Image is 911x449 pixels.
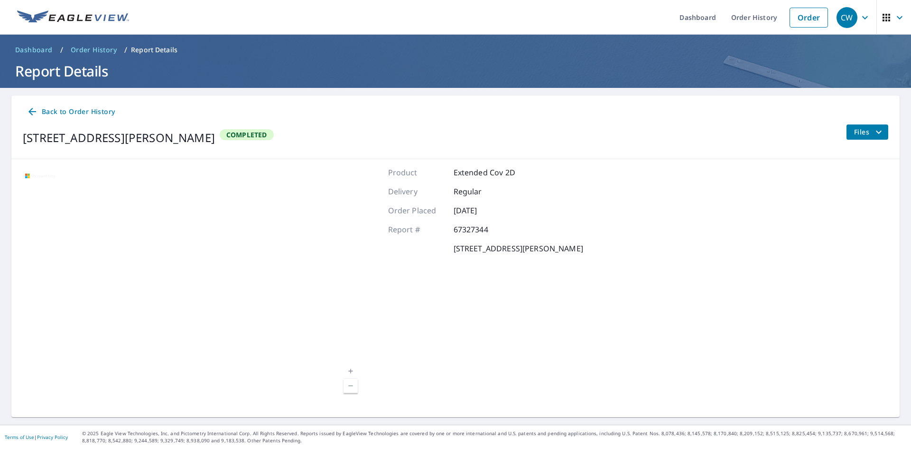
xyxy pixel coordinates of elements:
img: EV Logo [17,10,129,25]
nav: breadcrumb [11,42,900,57]
h1: Report Details [11,61,900,81]
span: Order History [71,45,117,55]
p: | [5,434,68,440]
a: Current Level 17, Zoom Out [344,379,358,393]
p: Regular [454,186,511,197]
p: Report # [388,224,445,235]
p: Report Details [131,45,177,55]
p: [STREET_ADDRESS][PERSON_NAME] [454,243,583,254]
p: © 2025 Eagle View Technologies, Inc. and Pictometry International Corp. All Rights Reserved. Repo... [82,430,906,444]
button: filesDropdownBtn-67327344 [846,124,888,140]
div: [STREET_ADDRESS][PERSON_NAME] [23,129,215,146]
span: Completed [221,130,273,139]
a: Order [790,8,828,28]
a: Current Level 17, Zoom In [344,364,358,379]
p: Order Placed [388,205,445,216]
p: [DATE] [454,205,511,216]
p: Delivery [388,186,445,197]
span: Back to Order History [27,106,115,118]
a: Dashboard [11,42,56,57]
a: Order History [67,42,121,57]
p: Extended Cov 2D [454,167,515,178]
a: Back to Order History [23,103,119,121]
p: Product [388,167,445,178]
span: Dashboard [15,45,53,55]
p: 67327344 [454,224,511,235]
li: / [124,44,127,56]
li: / [60,44,63,56]
a: Privacy Policy [37,434,68,440]
span: Files [854,126,884,138]
div: CW [837,7,857,28]
a: Terms of Use [5,434,34,440]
